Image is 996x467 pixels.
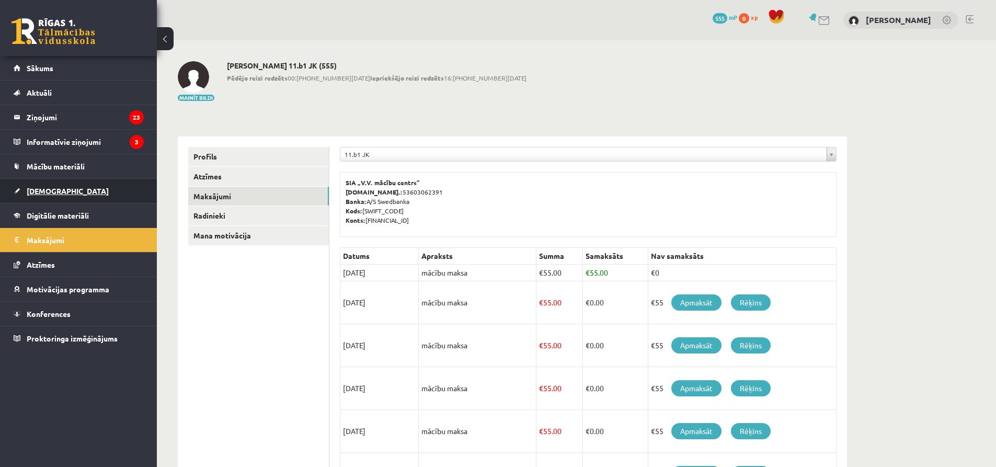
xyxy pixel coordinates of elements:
td: 0.00 [582,324,648,367]
a: Atzīmes [188,167,329,186]
a: Maksājumi [188,187,329,206]
a: Konferences [14,302,144,326]
span: mP [729,13,737,21]
a: Atzīmes [14,253,144,277]
td: 55.00 [536,265,583,281]
td: mācību maksa [419,265,536,281]
span: Mācību materiāli [27,162,85,171]
span: € [586,426,590,436]
td: 0.00 [582,281,648,324]
a: Proktoringa izmēģinājums [14,326,144,350]
a: [DEMOGRAPHIC_DATA] [14,179,144,203]
a: Profils [188,147,329,166]
a: Apmaksāt [671,337,722,354]
th: Summa [536,248,583,265]
button: Mainīt bildi [178,95,214,101]
th: Samaksāts [582,248,648,265]
td: 55.00 [536,410,583,453]
b: Kods: [346,207,362,215]
span: Sākums [27,63,53,73]
p: 53603062391 A/S Swedbanka [SWIFT_CODE] [FINANCIAL_ID] [346,178,831,225]
b: Iepriekšējo reizi redzēts [370,74,444,82]
th: Apraksts [419,248,536,265]
b: [DOMAIN_NAME].: [346,188,403,196]
legend: Informatīvie ziņojumi [27,130,144,154]
td: [DATE] [340,410,419,453]
a: 555 mP [713,13,737,21]
td: 55.00 [536,367,583,410]
a: Apmaksāt [671,294,722,311]
th: Datums [340,248,419,265]
span: € [539,298,543,307]
a: Mācību materiāli [14,154,144,178]
td: mācību maksa [419,367,536,410]
a: Rēķins [731,380,771,396]
a: Maksājumi [14,228,144,252]
a: Motivācijas programma [14,277,144,301]
legend: Maksājumi [27,228,144,252]
td: €55 [648,410,836,453]
a: Digitālie materiāli [14,203,144,227]
a: Radinieki [188,206,329,225]
a: Ziņojumi23 [14,105,144,129]
span: € [586,268,590,277]
a: 11.b1 JK [340,147,836,161]
a: Rēķins [731,337,771,354]
a: Rēķins [731,294,771,311]
a: Mana motivācija [188,226,329,245]
img: Kristers Auziņš [178,61,209,93]
td: 0.00 [582,367,648,410]
span: [DEMOGRAPHIC_DATA] [27,186,109,196]
img: Kristers Auziņš [849,16,859,26]
legend: Ziņojumi [27,105,144,129]
a: 0 xp [739,13,763,21]
td: mācību maksa [419,410,536,453]
td: €0 [648,265,836,281]
a: Rīgas 1. Tālmācības vidusskola [12,18,95,44]
td: 55.00 [582,265,648,281]
td: 0.00 [582,410,648,453]
i: 23 [129,110,144,124]
td: [DATE] [340,281,419,324]
span: Konferences [27,309,71,318]
i: 3 [130,135,144,149]
span: € [539,340,543,350]
span: Atzīmes [27,260,55,269]
td: €55 [648,281,836,324]
td: mācību maksa [419,281,536,324]
span: 555 [713,13,727,24]
a: Apmaksāt [671,380,722,396]
span: € [586,340,590,350]
td: €55 [648,324,836,367]
a: Apmaksāt [671,423,722,439]
span: € [539,383,543,393]
td: [DATE] [340,324,419,367]
h2: [PERSON_NAME] 11.b1 JK (555) [227,61,526,70]
span: 11.b1 JK [345,147,822,161]
b: Banka: [346,197,367,206]
span: 0 [739,13,749,24]
span: Motivācijas programma [27,284,109,294]
span: Proktoringa izmēģinājums [27,334,118,343]
a: Informatīvie ziņojumi3 [14,130,144,154]
th: Nav samaksāts [648,248,836,265]
td: €55 [648,367,836,410]
b: Pēdējo reizi redzēts [227,74,288,82]
span: 00:[PHONE_NUMBER][DATE] 16:[PHONE_NUMBER][DATE] [227,73,526,83]
td: [DATE] [340,367,419,410]
td: 55.00 [536,324,583,367]
span: Aktuāli [27,88,52,97]
b: SIA „V.V. mācību centrs” [346,178,420,187]
td: mācību maksa [419,324,536,367]
span: Digitālie materiāli [27,211,89,220]
a: [PERSON_NAME] [866,15,931,25]
span: € [539,268,543,277]
a: Rēķins [731,423,771,439]
span: xp [751,13,758,21]
td: 55.00 [536,281,583,324]
span: € [539,426,543,436]
td: [DATE] [340,265,419,281]
span: € [586,298,590,307]
a: Sākums [14,56,144,80]
a: Aktuāli [14,81,144,105]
